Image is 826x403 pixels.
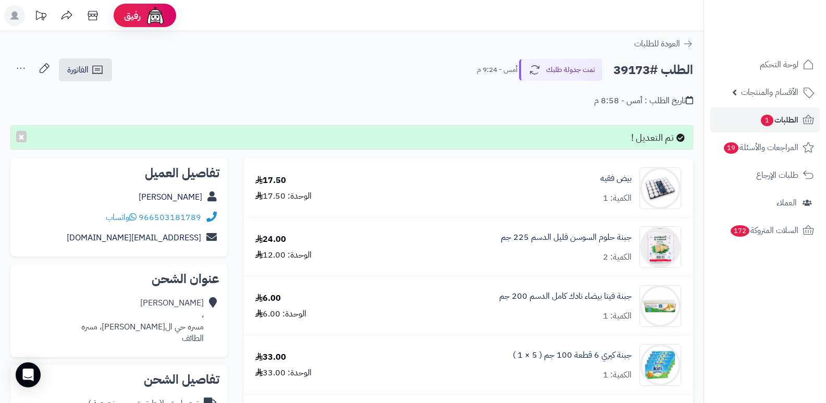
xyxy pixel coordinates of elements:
[731,225,749,237] span: 172
[603,369,632,381] div: الكمية: 1
[640,226,681,268] img: 1674486252-360001_1-20220630-114922-90x90.png
[634,38,693,50] a: العودة للطلبات
[124,9,141,22] span: رفيق
[255,367,312,379] div: الوحدة: 33.00
[255,190,312,202] div: الوحدة: 17.50
[603,192,632,204] div: الكمية: 1
[19,273,219,285] h2: عنوان الشحن
[730,223,798,238] span: السلات المتروكة
[255,249,312,261] div: الوحدة: 12.00
[145,5,166,26] img: ai-face.png
[640,285,681,327] img: 1667372125-kPibLDwil41228wJ4JgVTMj2aXwzyWv3fIKpMFi0-90x90.jpg
[255,234,286,246] div: 24.00
[640,167,681,209] img: 1750784405-WhatsApp%20Image%202025-06-24%20at%207.58.59%20PM-90x90.jpeg
[255,351,286,363] div: 33.00
[613,59,693,81] h2: الطلب #39173
[106,211,137,224] a: واتساب
[81,297,204,345] div: [PERSON_NAME] ، مسره حي ال[PERSON_NAME]، مسره الطائف
[710,135,820,160] a: المراجعات والأسئلة19
[600,173,632,185] a: بيض فقيه
[519,59,602,81] button: تمت جدولة طلبك
[776,196,797,210] span: العملاء
[16,131,27,142] button: ×
[723,140,798,155] span: المراجعات والأسئلة
[724,142,738,154] span: 19
[499,290,632,302] a: جبنة فيتا بيضاء نادك كامل الدسم 200 جم
[710,218,820,243] a: السلات المتروكة172
[10,125,693,150] div: تم التعديل !
[756,168,798,182] span: طلبات الإرجاع
[255,308,306,320] div: الوحدة: 6.00
[710,190,820,215] a: العملاء
[67,64,89,76] span: الفاتورة
[761,115,773,126] span: 1
[755,29,816,51] img: logo-2.png
[760,57,798,72] span: لوحة التحكم
[501,231,632,243] a: جبنة حلوم السوسن قليل الدسم 225 جم
[710,107,820,132] a: الطلبات1
[139,211,201,224] a: 966503181789
[710,52,820,77] a: لوحة التحكم
[741,85,798,100] span: الأقسام والمنتجات
[603,310,632,322] div: الكمية: 1
[67,231,201,244] a: [EMAIL_ADDRESS][DOMAIN_NAME]
[640,344,681,386] img: 1666856830-23642c83e98cd471081fcae489776ae48b2a-550x550-90x90.jpg
[16,362,41,387] div: Open Intercom Messenger
[255,175,286,187] div: 17.50
[594,95,693,107] div: تاريخ الطلب : أمس - 8:58 م
[59,58,112,81] a: الفاتورة
[760,113,798,127] span: الطلبات
[513,349,632,361] a: جبنة كيري 6 قطعة 100 جم ( 5 × 1 )
[255,292,281,304] div: 6.00
[19,167,219,179] h2: تفاصيل العميل
[634,38,680,50] span: العودة للطلبات
[603,251,632,263] div: الكمية: 2
[477,65,517,75] small: أمس - 9:24 م
[28,5,54,29] a: تحديثات المنصة
[19,373,219,386] h2: تفاصيل الشحن
[139,191,202,203] a: [PERSON_NAME]
[710,163,820,188] a: طلبات الإرجاع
